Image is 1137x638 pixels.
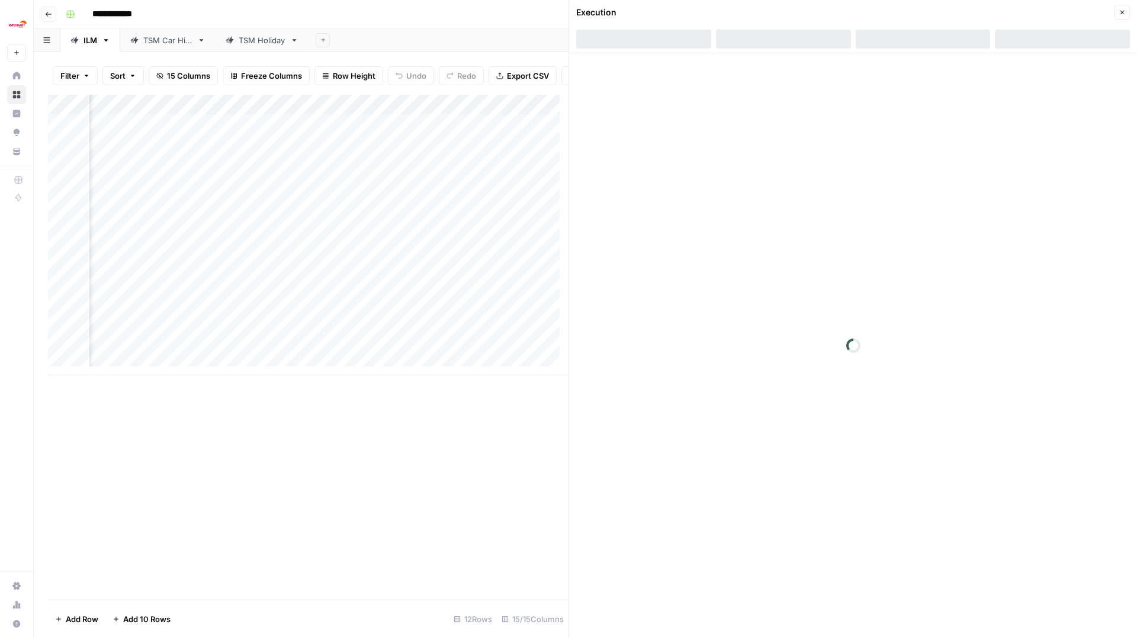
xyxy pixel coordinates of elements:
span: Export CSV [507,70,549,82]
button: 15 Columns [149,66,218,85]
a: Browse [7,85,26,104]
div: TSM Holiday [239,34,285,46]
span: Filter [60,70,79,82]
div: Execution [576,7,616,18]
img: Ice Travel Group Logo [7,14,28,35]
div: TSM Car Hire [143,34,192,46]
a: TSM Car Hire [120,28,216,52]
div: 12 Rows [449,610,497,629]
div: 15/15 Columns [497,610,568,629]
div: ILM [83,34,97,46]
span: Add Row [66,613,98,625]
a: Usage [7,595,26,614]
span: Row Height [333,70,375,82]
a: Settings [7,576,26,595]
button: Help + Support [7,614,26,633]
button: Workspace: Ice Travel Group [7,9,26,39]
a: Home [7,66,26,85]
button: Redo [439,66,484,85]
button: Filter [53,66,98,85]
span: Add 10 Rows [123,613,171,625]
button: Export CSV [489,66,557,85]
button: Add Row [48,610,105,629]
span: Redo [457,70,476,82]
a: Your Data [7,142,26,161]
button: Add 10 Rows [105,610,178,629]
span: Undo [406,70,426,82]
span: Freeze Columns [241,70,302,82]
button: Sort [102,66,144,85]
button: Row Height [314,66,383,85]
a: TSM Holiday [216,28,309,52]
button: Freeze Columns [223,66,310,85]
a: ILM [60,28,120,52]
button: Undo [388,66,434,85]
span: 15 Columns [167,70,210,82]
a: Opportunities [7,123,26,142]
span: Sort [110,70,126,82]
a: Insights [7,104,26,123]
